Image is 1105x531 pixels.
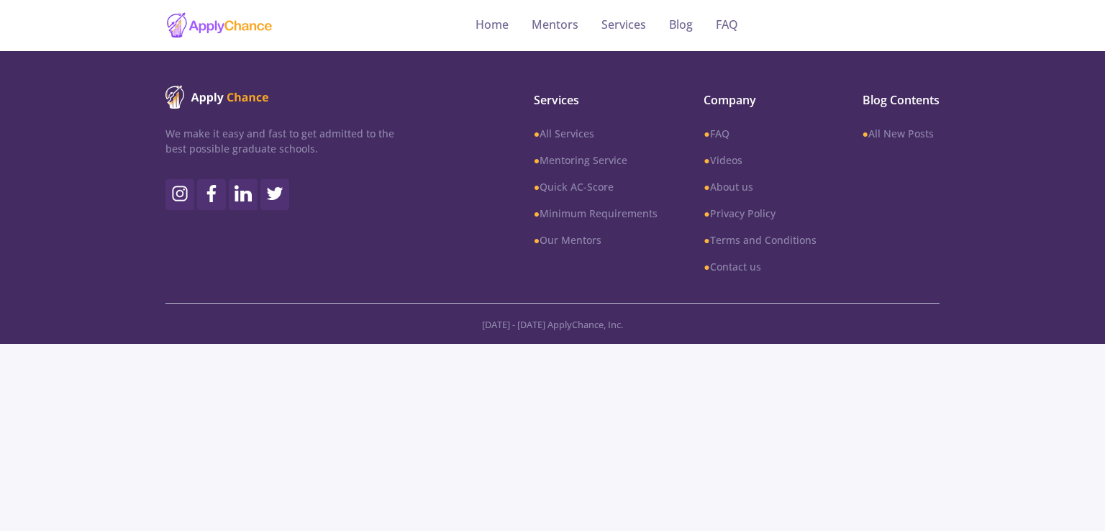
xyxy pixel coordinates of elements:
[534,179,658,194] a: ●Quick AC-Score
[704,180,709,194] b: ●
[704,259,816,274] a: ●Contact us
[534,91,658,109] span: Services
[863,91,940,109] span: Blog Contents
[534,232,658,248] a: ●Our Mentors
[704,206,709,220] b: ●
[704,233,709,247] b: ●
[534,127,540,140] b: ●
[482,318,623,331] span: [DATE] - [DATE] ApplyChance, Inc.
[704,126,816,141] a: ●FAQ
[704,91,816,109] span: Company
[704,153,709,167] b: ●
[165,12,273,40] img: applychance logo
[534,206,658,221] a: ●Minimum Requirements
[704,179,816,194] a: ●About us
[704,206,816,221] a: ●Privacy Policy
[704,127,709,140] b: ●
[534,233,540,247] b: ●
[165,126,394,156] p: We make it easy and fast to get admitted to the best possible graduate schools.
[863,127,868,140] b: ●
[704,153,816,168] a: ●Videos
[534,126,658,141] a: ●All Services
[534,153,540,167] b: ●
[863,126,940,141] a: ●All New Posts
[165,86,269,109] img: ApplyChance logo
[534,153,658,168] a: ●Mentoring Service
[704,232,816,248] a: ●Terms and Conditions
[534,206,540,220] b: ●
[704,260,709,273] b: ●
[534,180,540,194] b: ●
